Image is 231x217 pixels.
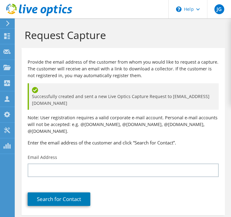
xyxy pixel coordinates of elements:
h1: Request Capture [25,29,219,41]
span: JG [214,4,224,14]
a: Search for Contact [28,192,90,206]
h3: Enter the email address of the customer and click “Search for Contact”. [28,139,219,146]
p: Note: User registration requires a valid corporate e-mail account. Personal e-mail accounts will ... [28,114,219,135]
label: Email Address [28,154,57,160]
svg: \n [176,6,182,12]
p: Provide the email address of the customer from whom you would like to request a capture. The cust... [28,59,219,79]
span: Successfully created and sent a new Live Optics Capture Request to [EMAIL_ADDRESS][DOMAIN_NAME] [32,93,216,107]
